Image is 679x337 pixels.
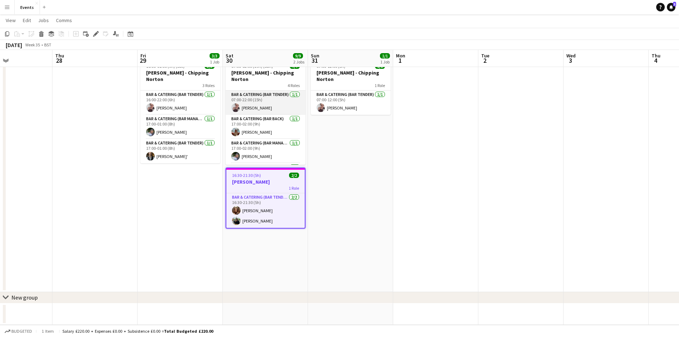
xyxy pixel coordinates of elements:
[226,52,233,59] span: Sat
[15,0,40,14] button: Events
[565,56,576,65] span: 3
[38,17,49,24] span: Jobs
[35,16,52,25] a: Jobs
[226,59,305,165] app-job-card: 07:00-02:00 (19h) (Sun)7/7[PERSON_NAME] - Chipping Norton4 RolesBar & Catering (Bar Tender)1/107:...
[226,193,305,228] app-card-role: Bar & Catering (Bar Tender)2/216:30-21:30 (5h)[PERSON_NAME][PERSON_NAME]
[140,70,220,82] h3: [PERSON_NAME] - Chipping Norton
[226,163,305,219] app-card-role: Bar & Catering (Bar Tender)4/4
[226,70,305,82] h3: [PERSON_NAME] - Chipping Norton
[23,17,31,24] span: Edit
[11,294,38,301] div: New group
[226,179,305,185] h3: [PERSON_NAME]
[288,83,300,88] span: 4 Roles
[140,91,220,115] app-card-role: Bar & Catering (Bar Tender)1/116:00-22:00 (6h)[PERSON_NAME]
[56,17,72,24] span: Comms
[293,59,304,65] div: 2 Jobs
[140,52,146,59] span: Fri
[140,115,220,139] app-card-role: Bar & Catering (Bar Manager)1/117:00-01:00 (8h)[PERSON_NAME]
[396,52,405,59] span: Mon
[226,115,305,139] app-card-role: Bar & Catering (Bar Back)1/117:00-02:00 (9h)[PERSON_NAME]
[310,56,319,65] span: 31
[53,16,75,25] a: Comms
[6,17,16,24] span: View
[311,59,391,115] app-job-card: 07:00-12:00 (5h)1/1[PERSON_NAME] - Chipping Norton1 RoleBar & Catering (Bar Tender)1/107:00-12:00...
[667,3,675,11] a: 3
[311,70,391,82] h3: [PERSON_NAME] - Chipping Norton
[673,2,676,6] span: 3
[311,91,391,115] app-card-role: Bar & Catering (Bar Tender)1/107:00-12:00 (5h)[PERSON_NAME]
[140,139,220,163] app-card-role: Bar & Catering (Bar Tender)1/117:00-01:00 (8h)[PERSON_NAME]'
[20,16,34,25] a: Edit
[225,56,233,65] span: 30
[24,42,41,47] span: Week 35
[44,42,51,47] div: BST
[202,83,215,88] span: 3 Roles
[3,16,19,25] a: View
[226,139,305,163] app-card-role: Bar & Catering (Bar Manager)1/117:00-02:00 (9h)[PERSON_NAME]
[164,328,213,334] span: Total Budgeted £220.00
[380,59,390,65] div: 1 Job
[652,52,660,59] span: Thu
[395,56,405,65] span: 1
[226,91,305,115] app-card-role: Bar & Catering (Bar Tender)1/107:00-22:00 (15h)[PERSON_NAME]
[55,52,64,59] span: Thu
[311,52,319,59] span: Sun
[650,56,660,65] span: 4
[232,173,261,178] span: 16:30-21:30 (5h)
[566,52,576,59] span: Wed
[289,173,299,178] span: 2/2
[140,59,220,163] app-job-card: 16:00-01:00 (9h) (Sat)3/3[PERSON_NAME] - Chipping Norton3 RolesBar & Catering (Bar Tender)1/116:0...
[289,185,299,191] span: 1 Role
[226,168,305,229] app-job-card: 16:30-21:30 (5h)2/2[PERSON_NAME]1 RoleBar & Catering (Bar Tender)2/216:30-21:30 (5h)[PERSON_NAME]...
[375,83,385,88] span: 1 Role
[4,327,33,335] button: Budgeted
[6,41,22,48] div: [DATE]
[293,53,303,58] span: 9/9
[62,328,213,334] div: Salary £220.00 + Expenses £0.00 + Subsistence £0.00 =
[210,59,219,65] div: 1 Job
[480,56,489,65] span: 2
[210,53,220,58] span: 3/3
[481,52,489,59] span: Tue
[54,56,64,65] span: 28
[380,53,390,58] span: 1/1
[11,329,32,334] span: Budgeted
[39,328,56,334] span: 1 item
[139,56,146,65] span: 29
